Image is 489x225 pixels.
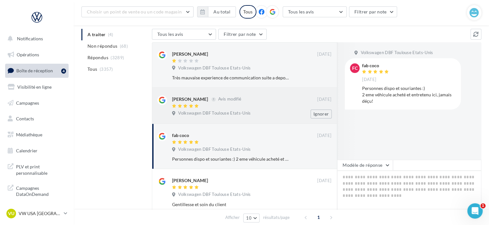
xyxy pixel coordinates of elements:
[4,32,67,45] button: Notifications
[87,54,108,61] span: Répondus
[120,44,128,49] span: (68)
[172,96,208,102] div: [PERSON_NAME]
[87,66,97,72] span: Tous
[283,6,347,17] button: Tous les avis
[4,128,70,141] a: Médiathèque
[4,96,70,110] a: Campagnes
[16,100,39,105] span: Campagnes
[246,215,252,221] span: 10
[87,9,182,14] span: Choisir un point de vente ou un code magasin
[243,213,260,222] button: 10
[172,75,290,81] div: Très mauvaise experience de communication suite a depose par dépanneuse dans cette concession pou...
[16,132,42,137] span: Médiathèque
[19,210,61,217] p: VW USA [GEOGRAPHIC_DATA]
[16,148,37,153] span: Calendrier
[197,6,236,17] button: Au total
[239,5,256,19] div: Tous
[337,160,393,171] button: Modèle de réponse
[362,77,376,83] span: [DATE]
[16,116,34,121] span: Contacts
[317,178,331,184] span: [DATE]
[362,63,390,68] div: fab coco
[172,51,208,57] div: [PERSON_NAME]
[361,50,433,56] span: Volkswagen DBF Toulouse Etats-Unis
[61,68,66,74] div: 4
[4,181,70,200] a: Campagnes DataOnDemand
[4,80,70,94] a: Visibilité en ligne
[5,207,69,220] a: VU VW USA [GEOGRAPHIC_DATA]
[172,177,208,184] div: [PERSON_NAME]
[172,201,290,208] div: Gentillesse et soin du client
[218,97,241,102] span: Avis modifié
[4,144,70,157] a: Calendrier
[4,160,70,179] a: PLV et print personnalisable
[313,212,324,222] span: 1
[4,48,70,61] a: Opérations
[480,203,485,208] span: 1
[263,214,290,221] span: résultats/page
[317,52,331,57] span: [DATE]
[4,64,70,77] a: Boîte de réception4
[17,52,39,57] span: Opérations
[311,109,332,118] button: Ignorer
[16,184,66,197] span: Campagnes DataOnDemand
[157,31,183,37] span: Tous les avis
[178,65,251,71] span: Volkswagen DBF Toulouse Etats-Unis
[178,147,251,152] span: Volkswagen DBF Toulouse Etats-Unis
[317,97,331,102] span: [DATE]
[172,156,290,162] div: Personnes dispo et souriantes :) 2 eme véhicule acheté et entretenu ici, jamais déçu!
[4,112,70,125] a: Contacts
[111,55,124,60] span: (3289)
[225,214,240,221] span: Afficher
[218,29,267,40] button: Filtrer par note
[81,6,194,17] button: Choisir un point de vente ou un code magasin
[17,36,43,41] span: Notifications
[288,9,314,14] span: Tous les avis
[208,6,236,17] button: Au total
[467,203,483,219] iframe: Intercom live chat
[152,29,216,40] button: Tous les avis
[100,67,113,72] span: (3357)
[349,6,397,17] button: Filtrer par note
[16,68,53,73] span: Boîte de réception
[317,133,331,139] span: [DATE]
[87,43,117,49] span: Non répondus
[352,65,358,71] span: fc
[17,84,52,90] span: Visibilité en ligne
[178,110,251,116] span: Volkswagen DBF Toulouse Etats-Unis
[178,192,251,197] span: Volkswagen DBF Toulouse Etats-Unis
[8,210,14,217] span: VU
[16,162,66,176] span: PLV et print personnalisable
[172,132,189,139] div: fab coco
[362,85,456,104] div: Personnes dispo et souriantes :) 2 eme véhicule acheté et entretenu ici, jamais déçu!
